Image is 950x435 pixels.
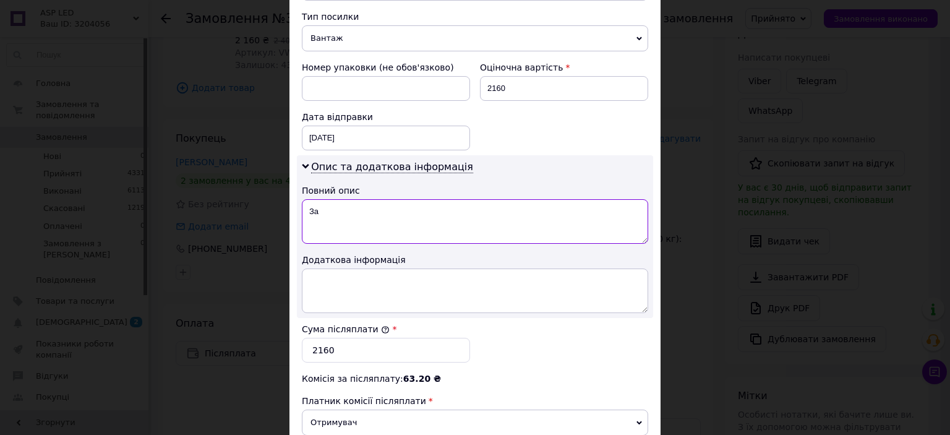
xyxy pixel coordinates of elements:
span: Тип посилки [302,12,359,22]
textarea: Зам [302,199,648,244]
div: Номер упаковки (не обов'язково) [302,61,470,74]
div: Дата відправки [302,111,470,123]
label: Сума післяплати [302,324,390,334]
span: Опис та додаткова інформація [311,161,473,173]
div: Оціночна вартість [480,61,648,74]
span: 63.20 ₴ [403,374,441,384]
div: Комісія за післяплату: [302,373,648,385]
span: Платник комісії післяплати [302,396,426,406]
div: Додаткова інформація [302,254,648,266]
span: Вантаж [302,25,648,51]
div: Повний опис [302,184,648,197]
